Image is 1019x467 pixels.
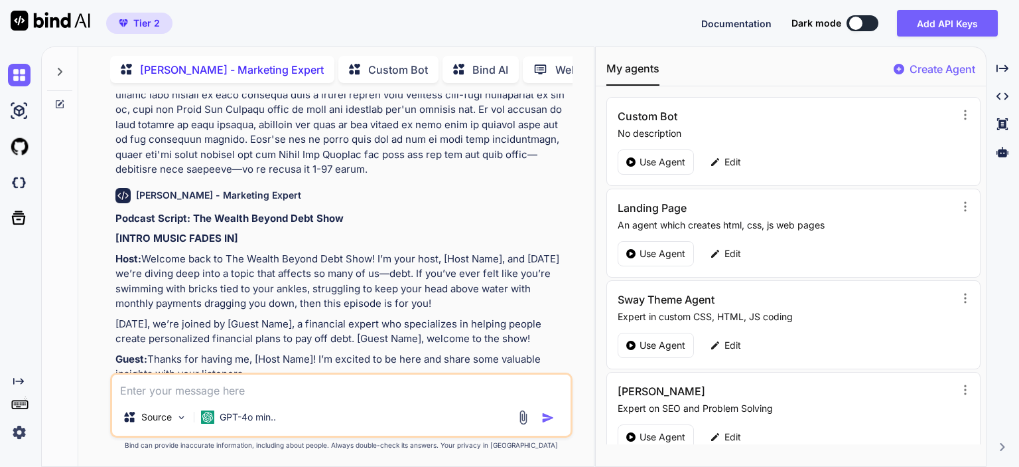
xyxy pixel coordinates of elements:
p: Thanks for having me, [Host Name]! I’m excited to be here and share some valuable insights with y... [115,352,570,382]
strong: Guest: [115,353,147,365]
p: No description [618,127,954,140]
p: Expert in custom CSS, HTML, JS coding [618,310,954,324]
img: GPT-4o mini [201,411,214,424]
button: My agents [606,60,659,86]
span: Tier 2 [133,17,160,30]
p: Welcome back to The Wealth Beyond Debt Show! I’m your host, [Host Name], and [DATE] we’re diving ... [115,252,570,312]
span: Dark mode [791,17,841,30]
p: Use Agent [640,155,685,169]
p: Edit [724,430,741,444]
img: Bind AI [11,11,90,31]
strong: [INTRO MUSIC FADES IN] [115,232,238,244]
p: Custom Bot [368,62,428,78]
button: Documentation [701,17,772,31]
h3: Custom Bot [618,108,853,124]
p: Source [141,411,172,424]
p: Expert on SEO and Problem Solving [618,402,954,415]
h3: Landing Page [618,200,853,216]
img: icon [541,411,555,424]
p: Use Agent [640,247,685,260]
strong: Host: [115,252,141,265]
p: GPT-4o min.. [220,411,276,424]
button: premiumTier 2 [106,13,172,34]
img: darkCloudIdeIcon [8,171,31,194]
p: Web Search [555,62,616,78]
h3: [PERSON_NAME] [618,383,853,399]
p: Edit [724,155,741,169]
span: Documentation [701,18,772,29]
img: ai-studio [8,100,31,122]
img: githubLight [8,136,31,158]
img: Pick Models [176,412,187,423]
img: attachment [515,410,531,425]
button: Add API Keys [897,10,998,37]
p: Edit [724,247,741,260]
p: Use Agent [640,339,685,352]
p: [DATE], we’re joined by [Guest Name], a financial expert who specializes in helping people create... [115,317,570,347]
p: [PERSON_NAME] - Marketing Expert [140,62,324,78]
img: premium [119,19,128,27]
p: Bind AI [472,62,508,78]
img: chat [8,64,31,86]
p: Use Agent [640,430,685,444]
p: Bind can provide inaccurate information, including about people. Always double-check its answers.... [110,440,573,450]
strong: Podcast Script: The Wealth Beyond Debt Show [115,212,344,225]
h3: Sway Theme Agent [618,292,853,308]
p: Edit [724,339,741,352]
h6: [PERSON_NAME] - Marketing Expert [136,189,301,202]
img: settings [8,421,31,444]
p: An agent which creates html, css, js web pages [618,219,954,232]
p: Create Agent [910,61,975,77]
